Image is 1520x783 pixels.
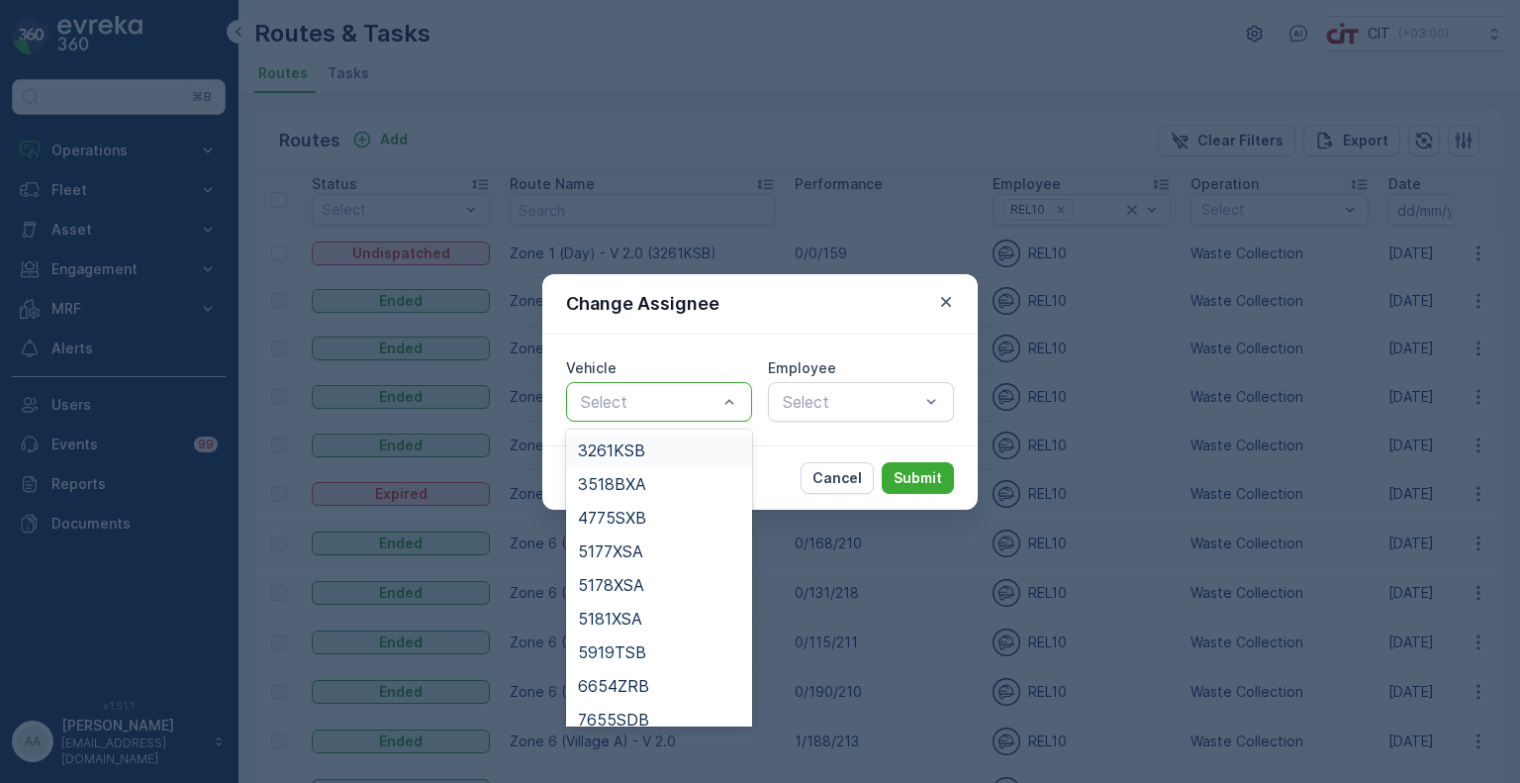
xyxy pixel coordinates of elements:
[768,359,836,376] label: Employee
[578,509,646,527] span: 4775SXB
[578,677,649,695] span: 6654ZRB
[566,359,617,376] label: Vehicle
[581,390,717,414] p: Select
[578,711,649,729] span: 7655SDB
[894,468,942,488] p: Submit
[578,576,644,594] span: 5178XSA
[578,475,646,493] span: 3518BXA
[578,441,645,459] span: 3261KSB
[882,462,954,494] button: Submit
[812,468,862,488] p: Cancel
[578,542,643,560] span: 5177XSA
[801,462,874,494] button: Cancel
[566,290,719,318] p: Change Assignee
[578,643,646,661] span: 5919TSB
[783,390,919,414] p: Select
[578,610,642,628] span: 5181XSA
